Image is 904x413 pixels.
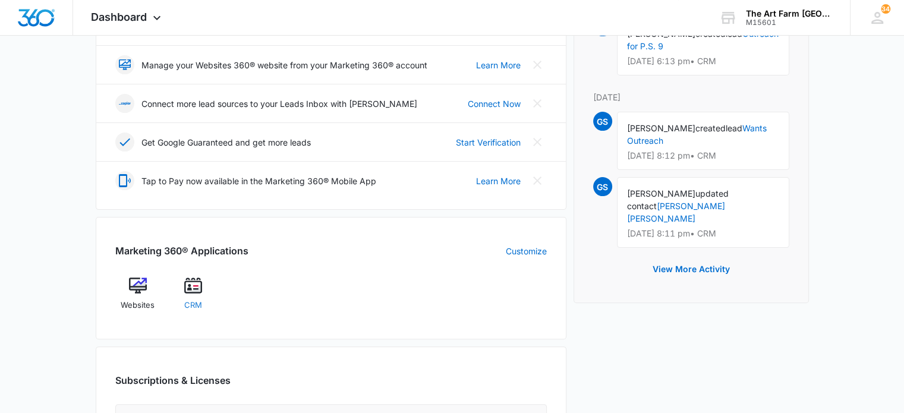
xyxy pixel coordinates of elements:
[528,94,547,113] button: Close
[627,57,779,65] p: [DATE] 6:13 pm • CRM
[468,97,521,110] a: Connect Now
[121,299,155,311] span: Websites
[593,177,612,196] span: GS
[593,91,789,103] p: [DATE]
[141,97,417,110] p: Connect more lead sources to your Leads Inbox with [PERSON_NAME]
[528,171,547,190] button: Close
[141,136,311,149] p: Get Google Guaranteed and get more leads
[881,4,890,14] div: notifications count
[746,18,833,27] div: account id
[528,133,547,152] button: Close
[627,123,695,133] span: [PERSON_NAME]
[528,55,547,74] button: Close
[746,9,833,18] div: account name
[91,11,147,23] span: Dashboard
[641,255,742,283] button: View More Activity
[627,188,695,198] span: [PERSON_NAME]
[476,59,521,71] a: Learn More
[115,244,248,258] h2: Marketing 360® Applications
[456,136,521,149] a: Start Verification
[506,245,547,257] a: Customize
[170,277,216,320] a: CRM
[881,4,890,14] span: 34
[184,299,202,311] span: CRM
[141,59,427,71] p: Manage your Websites 360® website from your Marketing 360® account
[627,229,779,238] p: [DATE] 8:11 pm • CRM
[115,277,161,320] a: Websites
[726,123,742,133] span: lead
[476,175,521,187] a: Learn More
[627,201,725,223] a: [PERSON_NAME] [PERSON_NAME]
[695,123,726,133] span: created
[593,112,612,131] span: GS
[115,373,231,387] h2: Subscriptions & Licenses
[141,175,376,187] p: Tap to Pay now available in the Marketing 360® Mobile App
[627,152,779,160] p: [DATE] 8:12 pm • CRM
